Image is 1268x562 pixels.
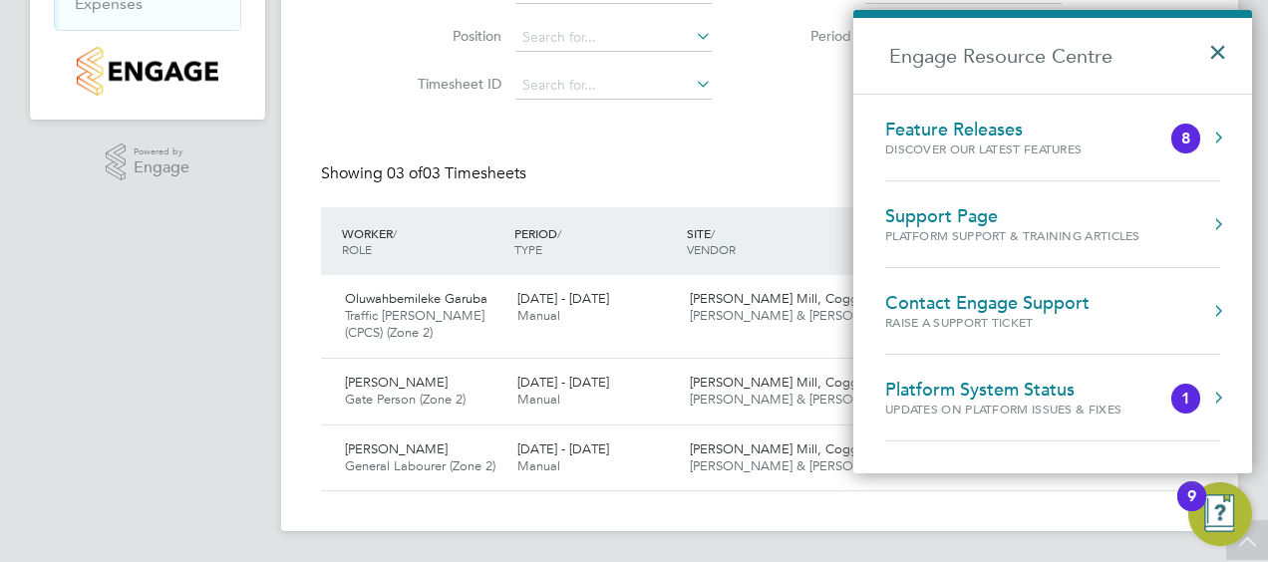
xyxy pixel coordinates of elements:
[517,290,609,307] span: [DATE] - [DATE]
[509,215,682,267] div: PERIOD
[690,391,959,408] span: [PERSON_NAME] & [PERSON_NAME] Limited
[682,215,854,267] div: SITE
[885,379,1161,401] div: Platform System Status
[345,457,495,474] span: General Labourer (Zone 2)
[885,314,1090,331] div: Raise a Support Ticket
[54,47,241,96] a: Go to home page
[345,290,487,307] span: Oluwahbemileke Garuba
[517,374,609,391] span: [DATE] - [DATE]
[557,225,561,241] span: /
[885,292,1090,314] div: Contact Engage Support
[337,215,509,267] div: WORKER
[412,75,501,93] label: Timesheet ID
[77,47,217,96] img: countryside-properties-logo-retina.png
[393,225,397,241] span: /
[345,374,448,391] span: [PERSON_NAME]
[885,205,1140,227] div: Support Page
[690,440,878,457] span: [PERSON_NAME] Mill, Cogge…
[345,391,466,408] span: Gate Person (Zone 2)
[885,119,1121,140] div: Feature Releases
[515,24,712,52] input: Search for...
[853,10,1252,473] div: Engage Resource Centre
[711,225,715,241] span: /
[853,18,1252,94] h2: Engage Resource Centre
[690,457,959,474] span: [PERSON_NAME] & [PERSON_NAME] Limited
[387,163,423,183] span: 03 of
[762,27,851,45] label: Period
[1188,482,1252,546] button: Open Resource Center, 9 new notifications
[1208,24,1237,68] button: Close
[515,72,712,100] input: Search for...
[321,163,530,184] div: Showing
[885,401,1161,418] div: Updates on Platform Issues & Fixes
[690,374,878,391] span: [PERSON_NAME] Mill, Cogge…
[134,159,189,176] span: Engage
[690,290,878,307] span: [PERSON_NAME] Mill, Cogge…
[387,163,526,183] span: 03 Timesheets
[517,457,560,474] span: Manual
[885,140,1121,157] div: Discover our latest features
[517,391,560,408] span: Manual
[687,241,736,257] span: VENDOR
[514,241,542,257] span: TYPE
[412,27,501,45] label: Position
[345,307,484,341] span: Traffic [PERSON_NAME] (CPCS) (Zone 2)
[517,307,560,324] span: Manual
[690,307,959,324] span: [PERSON_NAME] & [PERSON_NAME] Limited
[106,143,190,181] a: Powered byEngage
[342,241,372,257] span: ROLE
[345,440,448,457] span: [PERSON_NAME]
[134,143,189,160] span: Powered by
[885,227,1140,244] div: Platform Support & Training Articles
[517,440,609,457] span: [DATE] - [DATE]
[1187,496,1196,522] div: 9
